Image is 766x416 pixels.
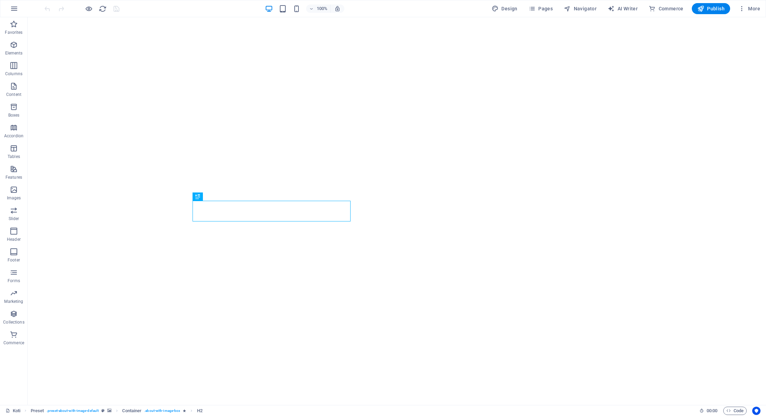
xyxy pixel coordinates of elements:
[31,407,44,415] span: Click to select. Double-click to edit
[6,407,20,415] a: Click to cancel selection. Double-click to open Pages
[608,5,638,12] span: AI Writer
[107,409,111,413] i: This element contains a background
[4,133,23,139] p: Accordion
[7,237,21,242] p: Header
[7,195,21,201] p: Images
[316,4,327,13] h6: 100%
[6,175,22,180] p: Features
[99,5,107,13] i: Reload page
[489,3,520,14] div: Design (Ctrl+Alt+Y)
[4,299,23,304] p: Marketing
[98,4,107,13] button: reload
[31,407,203,415] nav: breadcrumb
[3,319,24,325] p: Collections
[711,408,713,413] span: :
[707,407,717,415] span: 00 00
[561,3,599,14] button: Navigator
[726,407,744,415] span: Code
[197,407,203,415] span: Click to select. Double-click to edit
[306,4,331,13] button: 100%
[47,407,99,415] span: . preset-about-with-image-default
[183,409,186,413] i: Element contains an animation
[492,5,518,12] span: Design
[692,3,730,14] button: Publish
[738,5,760,12] span: More
[564,5,597,12] span: Navigator
[85,4,93,13] button: Click here to leave preview mode and continue editing
[699,407,718,415] h6: Session time
[529,5,553,12] span: Pages
[649,5,684,12] span: Commerce
[526,3,556,14] button: Pages
[723,407,747,415] button: Code
[489,3,520,14] button: Design
[144,407,180,415] span: . about-with-image-box
[334,6,341,12] i: On resize automatically adjust zoom level to fit chosen device.
[697,5,725,12] span: Publish
[9,216,19,221] p: Slider
[101,409,105,413] i: This element is a customizable preset
[605,3,640,14] button: AI Writer
[122,407,141,415] span: Click to select. Double-click to edit
[646,3,686,14] button: Commerce
[5,30,22,35] p: Favorites
[736,3,763,14] button: More
[8,154,20,159] p: Tables
[6,92,21,97] p: Content
[8,112,20,118] p: Boxes
[8,278,20,284] p: Forms
[5,50,23,56] p: Elements
[752,407,760,415] button: Usercentrics
[3,340,24,346] p: Commerce
[5,71,22,77] p: Columns
[8,257,20,263] p: Footer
